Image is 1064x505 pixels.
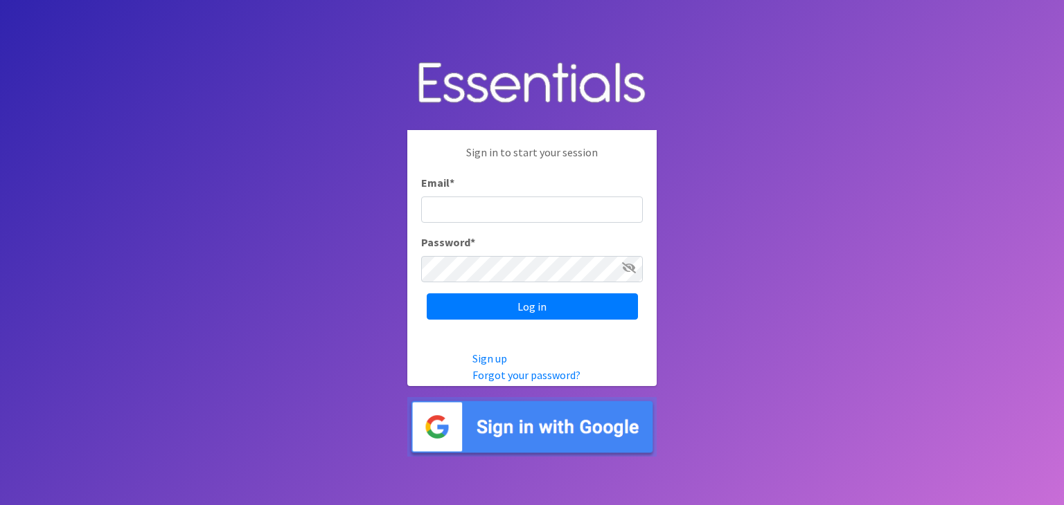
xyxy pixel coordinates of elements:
img: Human Essentials [407,48,657,120]
input: Log in [427,293,638,320]
p: Sign in to start your session [421,144,643,174]
label: Email [421,174,454,191]
label: Password [421,234,475,250]
a: Forgot your password? [472,368,580,382]
a: Sign up [472,351,507,365]
img: Sign in with Google [407,397,657,457]
abbr: required [450,176,454,190]
abbr: required [470,235,475,249]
